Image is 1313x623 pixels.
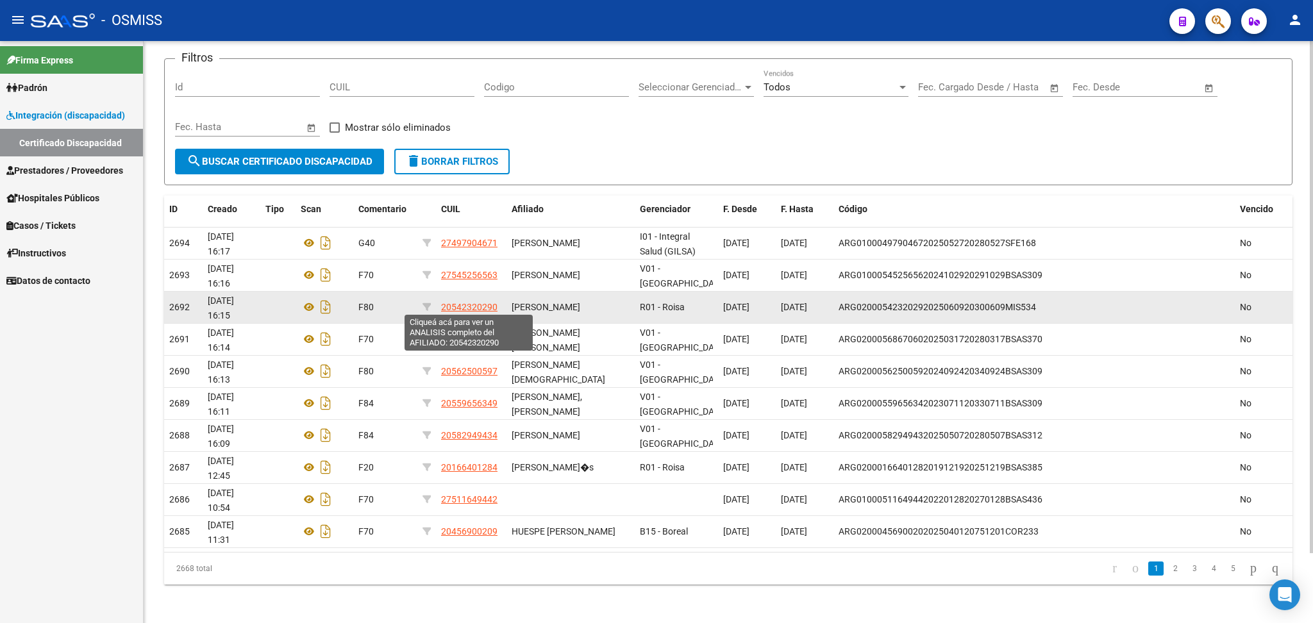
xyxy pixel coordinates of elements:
li: page 5 [1223,558,1242,579]
datatable-header-cell: Scan [296,195,353,223]
span: ARG02000456900202025040120751201COR233 [839,526,1039,536]
span: [DATE] 16:14 [208,328,234,353]
input: End date [1126,81,1188,93]
span: No [1240,462,1251,472]
li: page 2 [1166,558,1185,579]
span: [DATE] [781,334,807,344]
input: Start date [175,121,217,133]
span: ARG02000568670602025031720280317BSAS370 [839,334,1042,344]
span: R01 - Roisa [640,462,685,472]
div: Open Intercom Messenger [1269,579,1300,610]
span: V01 - [GEOGRAPHIC_DATA] [640,328,726,353]
span: 20166401284 [441,462,498,472]
span: [DATE] [723,462,749,472]
span: Hospitales Públicos [6,191,99,205]
span: ARG02000559656342023071120330711BSAS309 [839,398,1042,408]
button: Open calendar [1202,81,1217,96]
span: 2691 [169,334,190,344]
a: 4 [1206,561,1221,576]
li: page 1 [1146,558,1166,579]
a: go to previous page [1126,561,1144,576]
span: [DATE] 16:16 [208,263,234,288]
button: Open calendar [305,120,319,135]
span: F70 [358,270,374,280]
span: [DATE] 10:54 [208,488,234,513]
span: F. Desde [723,204,757,214]
span: [DATE] [723,334,749,344]
span: [DATE] [781,302,807,312]
span: ID [169,204,178,214]
i: Descargar documento [317,233,334,253]
span: [PERSON_NAME] [512,270,580,280]
span: No [1240,526,1251,536]
span: 20582949434 [441,430,498,440]
span: Borrar Filtros [406,156,498,167]
span: [PERSON_NAME], [PERSON_NAME] [512,392,582,417]
span: Integración (discapacidad) [6,108,125,122]
datatable-header-cell: F. Desde [718,195,776,223]
span: G40 [358,238,375,248]
span: No [1240,270,1251,280]
mat-icon: delete [406,153,421,169]
span: B15 - Boreal [640,526,688,536]
span: CUIL [441,204,460,214]
span: [DATE] [781,270,807,280]
span: 20542320290 [441,302,498,312]
span: ARG01000497904672025052720280527SFE168 [839,238,1036,248]
span: No [1240,494,1251,504]
datatable-header-cell: Comentario [353,195,417,223]
datatable-header-cell: ID [164,195,203,223]
i: Descargar documento [317,329,334,349]
span: [DATE] [723,302,749,312]
span: [DATE] [723,270,749,280]
mat-icon: person [1287,12,1303,28]
i: Descargar documento [317,361,334,381]
i: Descargar documento [317,457,334,478]
datatable-header-cell: CUIL [436,195,506,223]
a: 3 [1187,561,1202,576]
span: Scan [301,204,321,214]
span: Tipo [265,204,284,214]
button: Buscar Certificado Discapacidad [175,149,384,174]
span: F84 [358,430,374,440]
span: [PERSON_NAME] [512,302,580,312]
span: 20559656349 [441,398,498,408]
span: V01 - [GEOGRAPHIC_DATA] [640,392,726,417]
span: [PERSON_NAME]�s [512,462,594,472]
span: ARG01000511649442022012820270128BSAS436 [839,494,1042,504]
span: HUESPE [PERSON_NAME] [512,526,615,536]
span: ARG02000562500592024092420340924BSAS309 [839,366,1042,376]
i: Descargar documento [317,297,334,317]
span: I01 - Integral Salud (GILSA) [640,231,696,256]
span: [PERSON_NAME] [PERSON_NAME] [512,328,580,353]
span: Gerenciador [640,204,690,214]
a: go to next page [1244,561,1262,576]
span: - OSMISS [101,6,162,35]
span: Firma Express [6,53,73,67]
span: [PERSON_NAME] [512,430,580,440]
mat-icon: menu [10,12,26,28]
span: V01 - [GEOGRAPHIC_DATA] [640,263,726,288]
span: V01 - [GEOGRAPHIC_DATA] [640,424,726,449]
span: Vencido [1240,204,1273,214]
span: Buscar Certificado Discapacidad [187,156,372,167]
span: Código [839,204,867,214]
span: [DATE] [781,430,807,440]
span: F70 [358,334,374,344]
span: [DATE] [723,430,749,440]
span: ARG02000542320292025060920300609MIS534 [839,302,1036,312]
span: V01 - [GEOGRAPHIC_DATA] [640,360,726,385]
span: Seleccionar Gerenciador [639,81,742,93]
span: 2692 [169,302,190,312]
span: [DATE] 16:15 [208,295,234,320]
span: No [1240,398,1251,408]
button: Borrar Filtros [394,149,510,174]
span: 2686 [169,494,190,504]
span: 2689 [169,398,190,408]
i: Descargar documento [317,521,334,542]
input: Start date [1073,81,1114,93]
mat-icon: search [187,153,202,169]
span: No [1240,334,1251,344]
span: No [1240,430,1251,440]
span: 2690 [169,366,190,376]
